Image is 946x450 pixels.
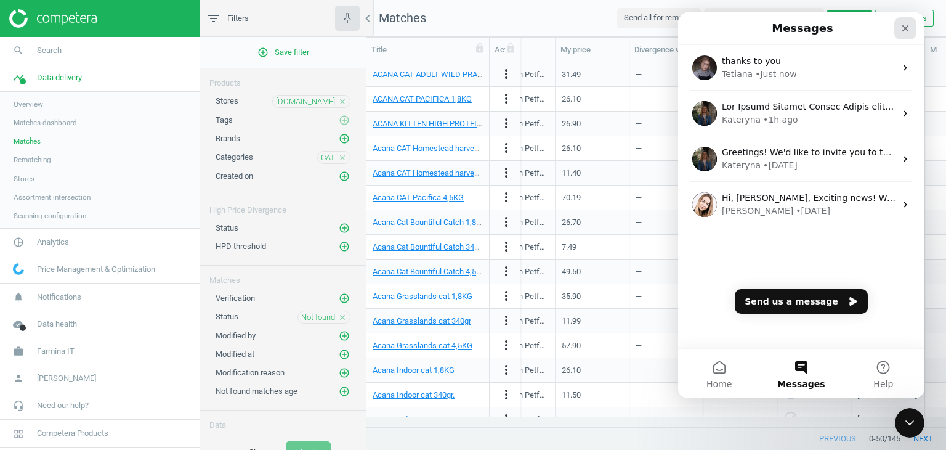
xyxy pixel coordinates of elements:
span: Categories [216,152,253,162]
button: more_vert [499,190,514,206]
a: ACANA CAT PACIFICA 1,8KG [373,94,472,104]
i: more_vert [499,412,514,427]
span: Save filter [257,47,309,58]
button: add_circle_outline [338,348,350,361]
span: Matches [379,10,426,25]
span: Notifications [37,292,81,303]
div: Champion Petfoods Acana [488,69,549,80]
button: next [900,428,946,450]
a: Acana Cat Bountiful Catch 1,8KG [373,218,487,227]
span: / 145 [884,433,900,444]
div: Champion Petfoods Acana [488,94,549,105]
button: add_circle_outline [338,385,350,398]
button: add_circle_outline [338,170,350,182]
i: more_vert [499,313,514,328]
i: more_vert [499,215,514,229]
div: High Price Divergence [200,195,366,216]
span: Farmina IT [37,346,75,357]
div: 31.49 [562,63,623,85]
div: 11.50 [562,384,623,406]
div: Champion Petfoods Acana [488,316,549,327]
span: Not found [301,312,335,323]
iframe: Intercom live chat [895,408,924,438]
div: Champion Petfoods Acana [488,365,549,376]
div: — [636,285,697,307]
i: close [338,153,347,162]
span: Price Management & Optimization [37,264,155,275]
i: chevron_left [360,11,375,26]
div: — [709,409,770,430]
span: 0 - 50 [869,433,884,444]
div: Champion Petfoods Acana [488,340,549,351]
i: search [7,39,30,62]
div: 26.10 [562,137,623,159]
span: Status [216,223,238,232]
div: 70.19 [562,187,623,208]
button: Edit columns [875,10,934,27]
i: more_vert [499,264,514,279]
i: more_vert [499,141,514,155]
div: Champion Petfoods Acana [488,143,549,154]
a: ACANA CAT ADULT WILD PRAIRIE 1,8KG [373,70,514,79]
span: Modified at [216,350,254,359]
i: more_vert [499,67,514,81]
div: 61.99 [562,409,623,430]
div: 26.70 [562,211,623,233]
button: more_vert [499,141,514,157]
div: Products [200,68,366,89]
div: 49.50 [562,261,623,282]
button: more_vert [499,412,514,428]
a: Acana Indoor cat 1,8KG [373,366,455,375]
i: filter_list [206,11,221,26]
button: add_circle_outline [338,330,350,342]
i: more_vert [499,338,514,353]
img: ajHJNr6hYgQAAAAASUVORK5CYII= [9,9,97,28]
span: [DOMAIN_NAME] [276,96,335,107]
div: — [636,187,697,208]
span: Tags [216,115,233,125]
div: — [636,137,697,159]
span: Not found matches age [216,387,297,396]
button: add_circle_outlineSave filter [200,40,366,65]
div: 57.90 [562,335,623,356]
span: Data delivery [37,72,82,83]
button: more_vert [499,288,514,305]
div: 26.10 [562,88,623,110]
i: add_circle_outline [257,47,269,58]
a: Acana Indoor cat 4,5KG [373,415,455,424]
a: Acana CAT Homestead harvest 340gr [373,168,503,178]
button: more_vert [499,362,514,378]
div: grid [366,62,946,417]
div: — [636,409,697,430]
a: Acana Cat Bountiful Catch 340gr [373,242,485,252]
a: Acana Cat Bountiful Catch 4,5KG [373,267,487,276]
div: Divergence value, % [634,44,698,55]
div: — [636,236,697,258]
span: Scanning configuration [14,211,86,221]
div: — [636,211,697,233]
iframe: Intercom live chat [678,12,924,398]
button: more_vert [499,313,514,329]
i: cloud_done [7,313,30,336]
i: check_circle_outline [783,411,798,425]
i: more_vert [499,116,514,131]
span: Data health [37,319,77,330]
span: [PERSON_NAME] [37,373,96,384]
span: Assortment intersection [14,192,91,202]
i: add_circle_outline [339,241,350,252]
a: Acana CAT Homestead harvest 1,8kg [373,144,502,153]
a: Acana Grasslands cat 4,5KG [373,341,472,350]
i: more_vert [499,288,514,303]
a: ACANA KITTEN HIGH PROTEIN 1,8 KG [373,119,507,128]
i: add_circle_outline [339,367,350,378]
span: Overview [14,99,43,109]
button: add_circle_outline [338,114,350,126]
